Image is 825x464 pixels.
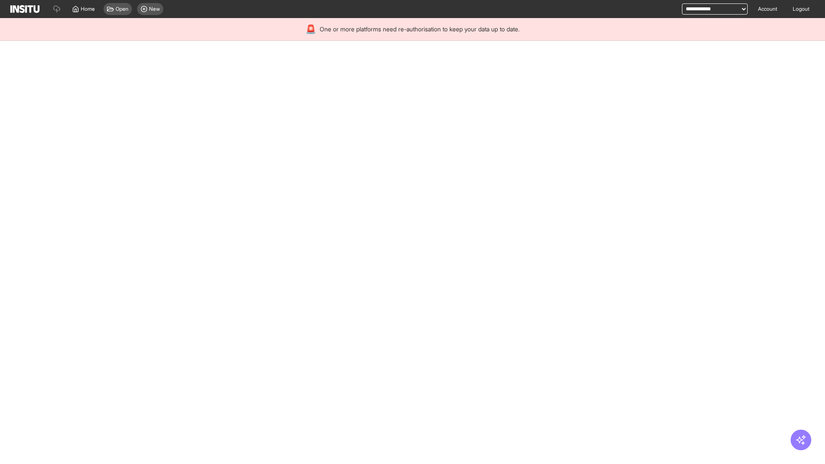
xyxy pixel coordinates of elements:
[306,23,316,35] div: 🚨
[81,6,95,12] span: Home
[320,25,519,34] span: One or more platforms need re-authorisation to keep your data up to date.
[116,6,128,12] span: Open
[149,6,160,12] span: New
[10,5,40,13] img: Logo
